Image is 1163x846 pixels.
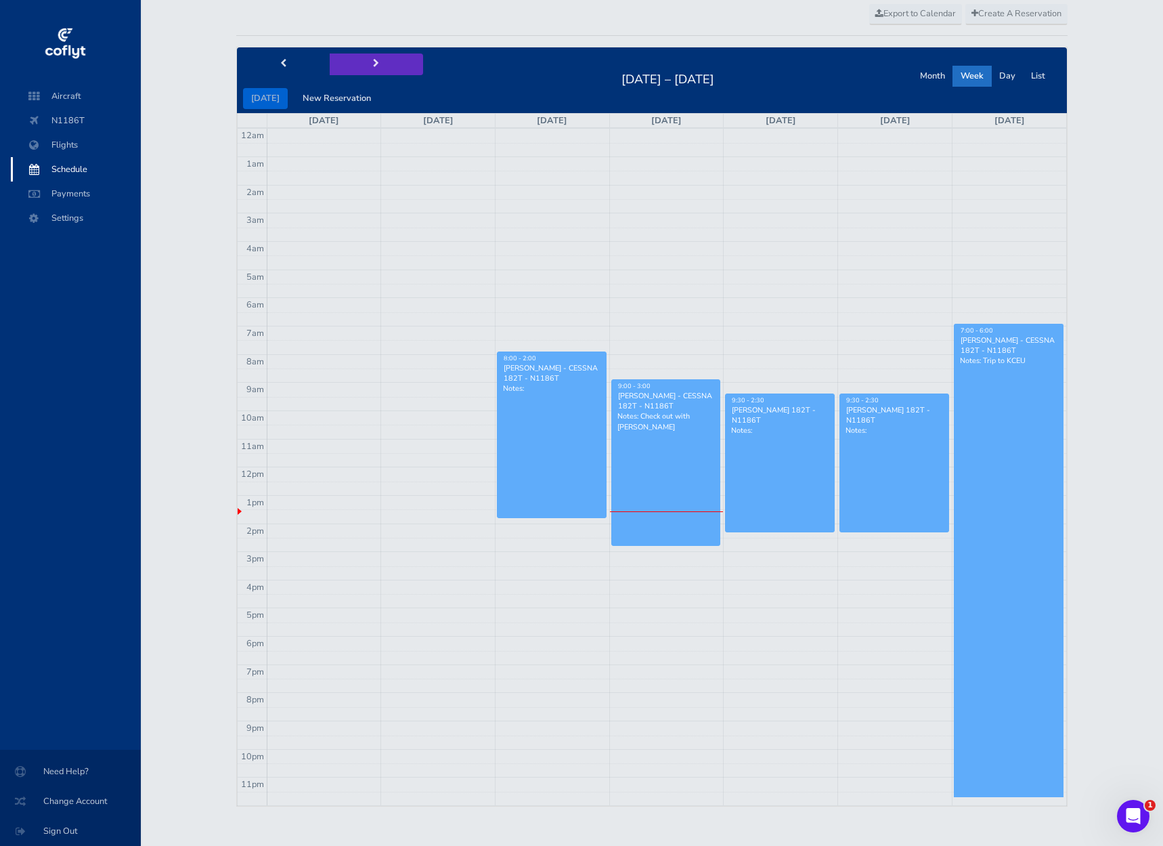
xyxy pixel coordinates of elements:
button: List [1023,66,1053,87]
span: 8am [246,356,264,368]
span: 11pm [241,778,264,790]
button: prev [237,54,330,75]
span: Payments [24,182,127,206]
span: Need Help? [16,759,125,784]
a: [DATE] [766,114,796,127]
span: Flights [24,133,127,157]
span: 10pm [241,750,264,763]
span: 1pm [246,496,264,509]
span: N1186T [24,108,127,133]
a: [DATE] [994,114,1025,127]
div: [PERSON_NAME] - CESSNA 182T - N1186T [503,363,600,383]
span: 2am [246,186,264,198]
p: Notes: Trip to KCEU [960,356,1057,366]
img: coflyt logo [43,24,87,64]
span: Export to Calendar [875,7,956,20]
span: 10am [241,412,264,424]
span: 3am [246,214,264,226]
h2: [DATE] – [DATE] [613,68,722,87]
span: 3pm [246,553,264,565]
span: 1am [246,158,264,170]
span: 9:30 - 2:30 [846,396,879,404]
span: 9:00 - 3:00 [618,382,651,390]
iframe: Intercom live chat [1117,800,1149,832]
span: 12am [241,129,264,142]
button: Month [912,66,953,87]
a: [DATE] [880,114,910,127]
span: 9am [246,383,264,396]
span: 4pm [246,581,264,593]
span: 7pm [246,666,264,678]
span: 9pm [246,722,264,734]
span: 8:00 - 2:00 [504,354,536,362]
span: 7am [246,327,264,339]
span: Sign Out [16,819,125,843]
div: [PERSON_NAME] - CESSNA 182T - N1186T [617,391,715,411]
button: Day [991,66,1024,87]
span: 5am [246,271,264,283]
button: [DATE] [243,88,288,109]
span: Settings [24,206,127,230]
span: 11am [241,440,264,452]
span: Schedule [24,157,127,182]
div: [PERSON_NAME] - CESSNA 182T - N1186T [960,335,1057,356]
span: 12pm [241,468,264,480]
span: 6am [246,299,264,311]
button: Week [952,66,992,87]
span: 4am [246,242,264,255]
button: New Reservation [294,88,379,109]
p: Notes: Check out with [PERSON_NAME] [617,411,715,431]
span: 6pm [246,637,264,650]
span: 7:00 - 6:00 [961,326,993,335]
span: Create A Reservation [971,7,1061,20]
div: [PERSON_NAME] 182T - N1186T [731,405,829,425]
a: [DATE] [651,114,682,127]
a: [DATE] [309,114,339,127]
p: Notes: [503,383,600,394]
span: 1 [1145,800,1156,811]
p: Notes: [731,425,829,436]
a: Create A Reservation [965,4,1068,24]
button: next [330,54,423,75]
span: 9:30 - 2:30 [732,396,764,404]
span: 5pm [246,609,264,621]
span: 8pm [246,694,264,706]
a: [DATE] [537,114,567,127]
a: [DATE] [423,114,454,127]
span: Aircraft [24,84,127,108]
div: [PERSON_NAME] 182T - N1186T [846,405,943,425]
span: Change Account [16,789,125,813]
p: Notes: [846,425,943,436]
a: Export to Calendar [869,4,962,24]
span: 2pm [246,525,264,537]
